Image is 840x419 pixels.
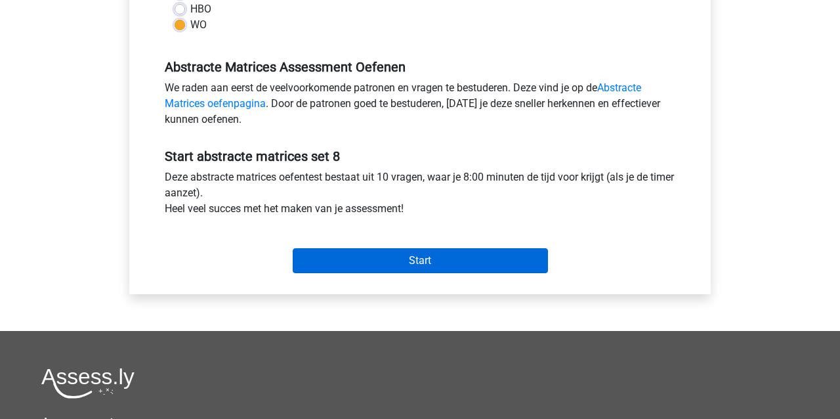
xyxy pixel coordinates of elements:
[165,148,675,164] h5: Start abstracte matrices set 8
[293,248,548,273] input: Start
[190,1,211,17] label: HBO
[190,17,207,33] label: WO
[155,169,685,222] div: Deze abstracte matrices oefentest bestaat uit 10 vragen, waar je 8:00 minuten de tijd voor krijgt...
[155,80,685,133] div: We raden aan eerst de veelvoorkomende patronen en vragen te bestuderen. Deze vind je op de . Door...
[41,368,135,399] img: Assessly logo
[165,59,675,75] h5: Abstracte Matrices Assessment Oefenen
